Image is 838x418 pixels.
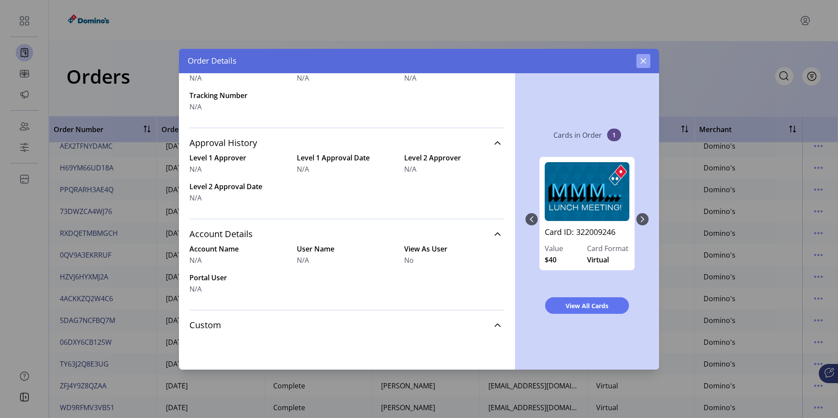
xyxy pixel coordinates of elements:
a: Account Details [189,224,505,244]
span: Virtual [587,255,609,265]
span: View All Cards [556,301,618,310]
label: Level 1 Approval Date [297,153,397,163]
div: 0 [538,148,636,290]
img: 322009246 [545,162,629,221]
label: Account Name [189,244,290,254]
label: Card Format [587,243,629,254]
div: Shipment [189,61,505,122]
a: Approval History [189,133,505,153]
span: N/A [189,164,202,174]
p: Cards in Order [553,130,602,140]
span: N/A [189,102,202,112]
label: Value [545,243,587,254]
span: N/A [404,73,416,83]
label: Level 2 Approver [404,153,505,163]
label: Tracking Number [189,90,290,101]
span: N/A [189,255,202,265]
span: $40 [545,255,556,265]
span: N/A [297,255,309,265]
span: N/A [404,164,416,174]
button: View All Cards [545,297,629,314]
label: Level 2 Approval Date [189,181,290,192]
label: View As User [404,244,505,254]
span: N/A [189,73,202,83]
span: 1 [607,129,621,141]
div: Custom [189,335,505,345]
a: Card ID: 322009246 [545,226,629,243]
span: Order Details [188,55,237,67]
label: Portal User [189,272,290,283]
span: N/A [189,193,202,203]
span: Custom [189,321,221,330]
div: Approval History [189,153,505,214]
span: Approval History [189,139,257,147]
label: Level 1 Approver [189,153,290,163]
div: Account Details [189,244,505,305]
span: N/A [189,284,202,294]
label: User Name [297,244,397,254]
a: Custom [189,316,505,335]
span: N/A [297,73,309,83]
span: Account Details [189,230,253,238]
span: N/A [297,164,309,174]
span: No [404,255,414,265]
